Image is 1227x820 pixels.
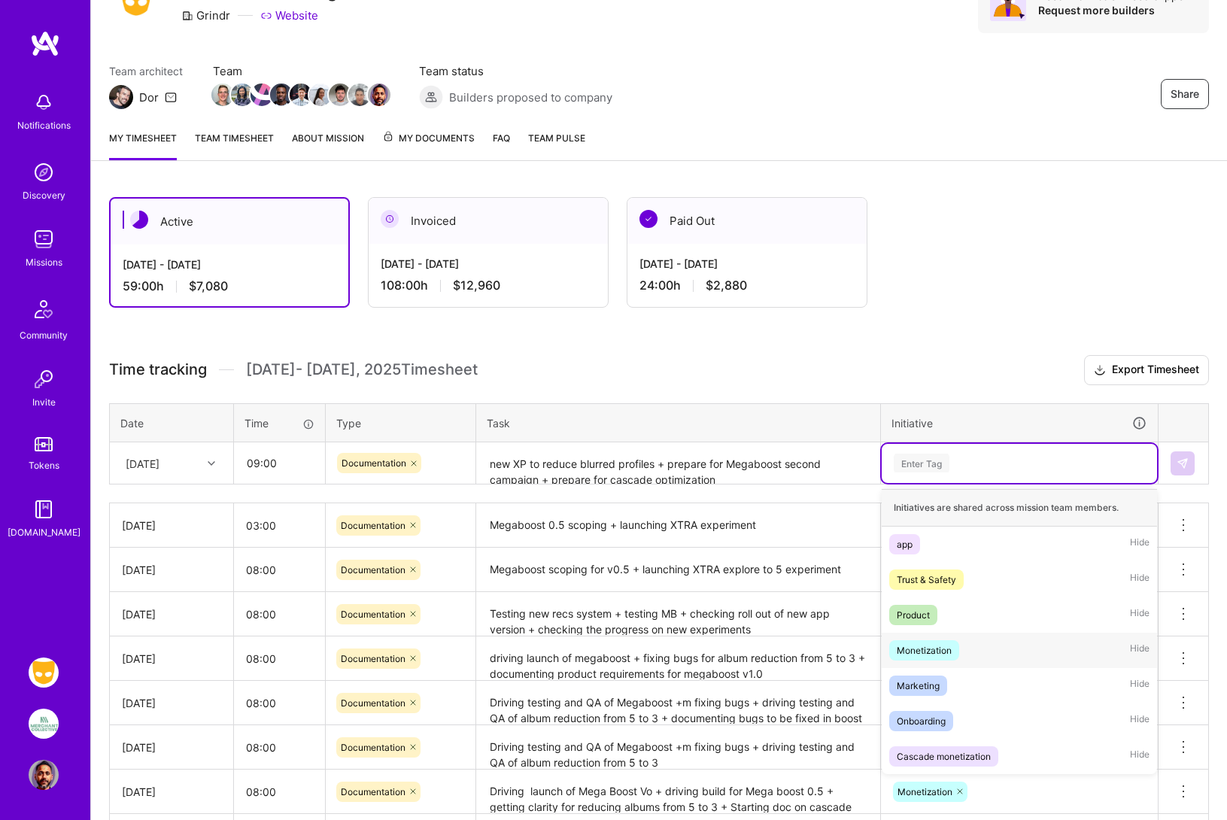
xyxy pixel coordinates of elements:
[122,562,221,578] div: [DATE]
[290,84,312,106] img: Team Member Avatar
[1094,363,1106,378] i: icon Download
[213,82,232,108] a: Team Member Avatar
[453,278,500,293] span: $12,960
[342,457,406,469] span: Documentation
[122,695,221,711] div: [DATE]
[894,451,949,475] div: Enter Tag
[123,257,336,272] div: [DATE] - [DATE]
[122,740,221,755] div: [DATE]
[369,198,608,244] div: Invoiced
[122,784,221,800] div: [DATE]
[478,727,879,768] textarea: Driving testing and QA of Megaboost +m fixing bugs + driving testing and QA of album reduction fr...
[109,85,133,109] img: Team Architect
[126,455,159,471] div: [DATE]
[252,82,272,108] a: Team Member Avatar
[493,130,510,160] a: FAQ
[189,278,228,294] span: $7,080
[246,360,478,379] span: [DATE] - [DATE] , 2025 Timesheet
[35,437,53,451] img: tokens
[130,211,148,229] img: Active
[29,658,59,688] img: Grindr: Product & Marketing
[897,749,991,764] div: Cascade monetization
[181,10,193,22] i: icon CompanyGray
[181,8,230,23] div: Grindr
[341,742,405,753] span: Documentation
[25,709,62,739] a: We Are The Merchants: Founding Product Manager, Merchant Collective
[26,291,62,327] img: Community
[25,658,62,688] a: Grindr: Product & Marketing
[329,84,351,106] img: Team Member Avatar
[311,82,330,108] a: Team Member Avatar
[29,709,59,739] img: We Are The Merchants: Founding Product Manager, Merchant Collective
[706,278,747,293] span: $2,880
[20,327,68,343] div: Community
[1084,355,1209,385] button: Export Timesheet
[476,403,881,442] th: Task
[29,760,59,790] img: User Avatar
[478,505,879,546] textarea: Megaboost 0.5 scoping + launching XTRA experiment
[897,678,940,694] div: Marketing
[29,494,59,524] img: guide book
[341,697,405,709] span: Documentation
[478,444,879,484] textarea: new XP to reduce blurred profiles + prepare for Megaboost second campaign + prepare for cascade o...
[381,210,399,228] img: Invoiced
[639,210,658,228] img: Paid Out
[234,594,325,634] input: HH:MM
[309,84,332,106] img: Team Member Avatar
[882,489,1157,527] div: Initiatives are shared across mission team members.
[251,84,273,106] img: Team Member Avatar
[32,394,56,410] div: Invite
[382,130,475,160] a: My Documents
[341,564,405,576] span: Documentation
[29,157,59,187] img: discovery
[234,683,325,723] input: HH:MM
[897,572,956,588] div: Trust & Safety
[8,524,80,540] div: [DOMAIN_NAME]
[1177,457,1189,469] img: Submit
[231,84,254,106] img: Team Member Avatar
[165,91,177,103] i: icon Mail
[213,63,389,79] span: Team
[122,518,221,533] div: [DATE]
[478,682,879,724] textarea: Driving testing and QA of Megaboost +m fixing bugs + driving testing and QA of album reduction fr...
[1130,569,1150,590] span: Hide
[1171,87,1199,102] span: Share
[528,130,585,160] a: Team Pulse
[234,506,325,545] input: HH:MM
[1130,746,1150,767] span: Hide
[29,87,59,117] img: bell
[639,278,855,293] div: 24:00 h
[29,364,59,394] img: Invite
[891,415,1147,432] div: Initiative
[639,256,855,272] div: [DATE] - [DATE]
[419,63,612,79] span: Team status
[1130,676,1150,696] span: Hide
[123,278,336,294] div: 59:00 h
[381,278,596,293] div: 108:00 h
[381,256,596,272] div: [DATE] - [DATE]
[260,8,318,23] a: Website
[270,84,293,106] img: Team Member Avatar
[110,403,234,442] th: Date
[528,132,585,144] span: Team Pulse
[897,713,946,729] div: Onboarding
[23,187,65,203] div: Discovery
[195,130,274,160] a: Team timesheet
[1130,534,1150,554] span: Hide
[897,786,952,797] span: Monetization
[341,520,405,531] span: Documentation
[382,130,475,147] span: My Documents
[478,771,879,812] textarea: Driving launch of Mega Boost Vo + driving build for Mega boost 0.5 + getting clarity for reducing...
[208,460,215,467] i: icon Chevron
[478,638,879,679] textarea: driving launch of megaboost + fixing bugs for album reduction from 5 to 3 + documenting product r...
[419,85,443,109] img: Builders proposed to company
[235,443,324,483] input: HH:MM
[17,117,71,133] div: Notifications
[1038,3,1197,17] div: Request more builders
[627,198,867,244] div: Paid Out
[122,606,221,622] div: [DATE]
[109,130,177,160] a: My timesheet
[272,82,291,108] a: Team Member Avatar
[29,457,59,473] div: Tokens
[897,536,913,552] div: app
